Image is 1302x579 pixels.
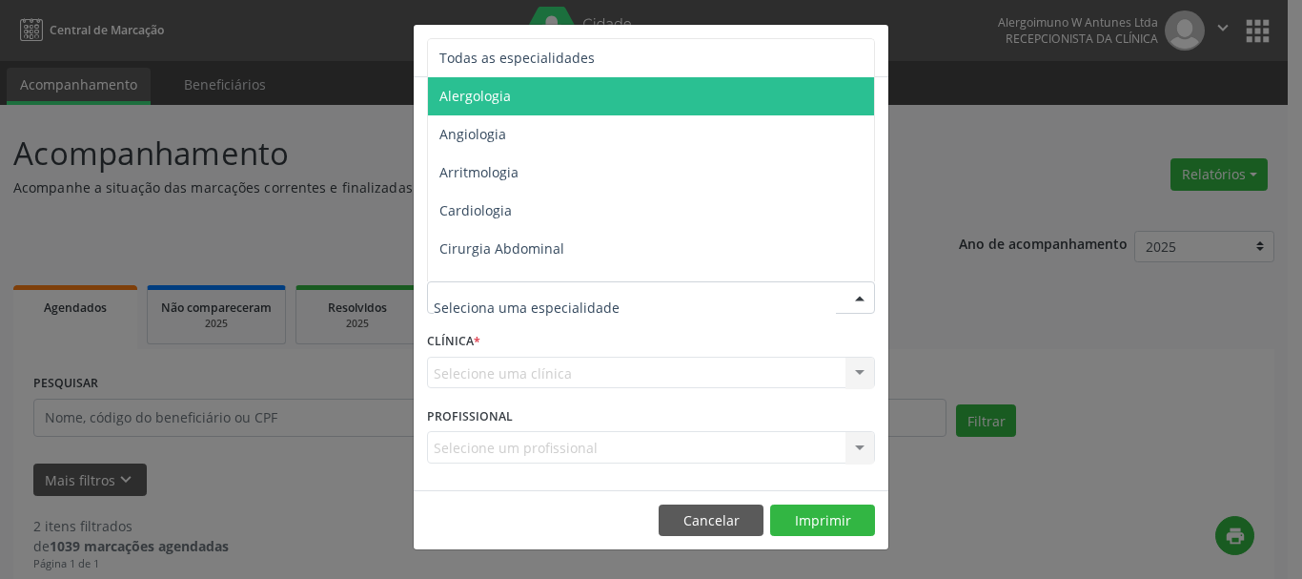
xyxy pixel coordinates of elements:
button: Cancelar [659,505,763,537]
input: Seleciona uma especialidade [434,288,836,326]
label: CLÍNICA [427,327,480,357]
span: Cirurgia Abdominal [439,239,564,258]
span: Arritmologia [439,163,519,181]
span: Todas as especialidades [439,49,595,67]
span: Cardiologia [439,201,512,219]
label: PROFISSIONAL [427,402,513,431]
h5: Relatório de agendamentos [427,38,645,63]
span: Cirurgia Bariatrica [439,278,557,296]
button: Imprimir [770,505,875,537]
span: Alergologia [439,87,511,105]
span: Angiologia [439,125,506,143]
button: Close [850,25,888,72]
